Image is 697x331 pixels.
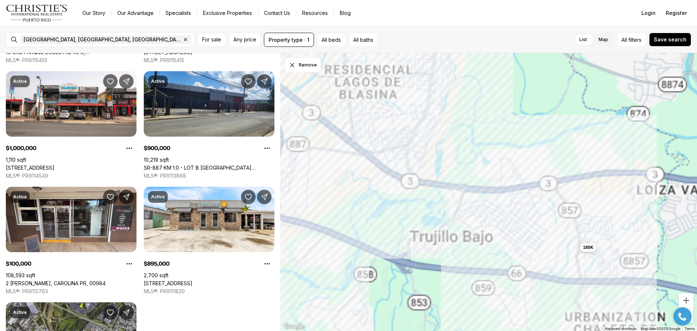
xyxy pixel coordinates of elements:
span: filters [628,36,641,44]
span: Save search [654,37,686,43]
button: Save Property: 3038 AVENIDA ISLA VERDE AVE [241,190,256,204]
a: Our Advantage [111,8,159,18]
a: 2 MODESTA, CAROLINA PR, 00984 [6,280,106,287]
button: Contact Us [258,8,296,18]
img: logo [6,4,68,22]
button: Share Property [119,74,134,89]
label: Map [593,33,614,46]
button: Allfilters [617,33,646,47]
button: Dismiss drawing [285,57,321,73]
button: Share Property [257,190,272,204]
a: 5900 AVENIDA ISLA VERDE #5, PR, 00917 [6,165,54,171]
button: Property options [122,257,136,271]
button: Property options [260,141,274,156]
button: All beds [317,33,346,47]
a: Our Story [77,8,111,18]
button: Login [637,6,660,20]
button: Register [661,6,691,20]
button: Any price [229,33,261,47]
button: Save search [649,33,691,47]
a: Resources [296,8,334,18]
p: Active [151,194,165,200]
button: Share Property [119,305,134,320]
button: Share Property [119,190,134,204]
button: Save Property: 848 PR-848 INT PR-887 [103,305,118,320]
label: List [574,33,593,46]
button: Save Property: SR-887 KM 1.0 - LOT B SAN ANTON WARD [241,74,256,89]
span: 180K [583,245,594,250]
button: All baths [348,33,378,47]
button: For sale [197,33,226,47]
button: Share Property [257,74,272,89]
a: SR-887 KM 1.0 - LOT B SAN ANTON WARD, CAROLINA PR, 00979 [144,165,274,171]
a: 3038 AVENIDA ISLA VERDE AVE, CAROLINA PR, 00979 [144,280,192,287]
button: 180K [580,243,596,252]
span: For sale [202,37,221,43]
a: A13 GALICIA AVE., CASTELLANA GARDENS DEV., CAROLINA PR, 00983 [144,49,192,56]
button: Save Property: 5900 AVENIDA ISLA VERDE #5 [103,74,118,89]
span: Login [641,10,656,16]
a: Specialists [160,8,197,18]
span: Register [666,10,687,16]
p: Active [151,78,165,84]
button: Zoom in [679,293,693,308]
button: Property options [122,141,136,156]
p: Active [13,194,27,200]
p: Active [13,310,27,315]
button: Save Property: 2 MODESTA [103,190,118,204]
button: Property type · 1 [264,33,314,47]
a: Blog [334,8,356,18]
span: Map data ©2025 Google [641,327,680,331]
span: [GEOGRAPHIC_DATA], [GEOGRAPHIC_DATA], [GEOGRAPHIC_DATA] [24,37,181,43]
a: Exclusive Properties [197,8,258,18]
button: Property options [260,257,274,271]
span: All [621,36,627,44]
span: Any price [233,37,256,43]
a: 16 URB PARQUE ECUESTRE #L-5, CAROLINA PR, 00987 [6,49,136,56]
p: Active [13,78,27,84]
